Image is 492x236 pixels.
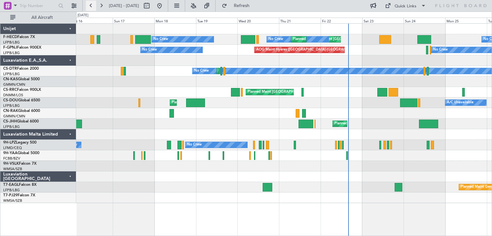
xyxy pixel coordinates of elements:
[219,1,257,11] button: Refresh
[3,109,40,113] a: CN-RAKGlobal 6000
[3,35,17,39] span: F-HECD
[3,120,39,123] a: CS-JHHGlobal 6000
[3,72,20,76] a: LFPB/LBG
[3,46,17,50] span: F-GPNJ
[268,35,283,44] div: No Crew
[3,67,17,71] span: CS-DTR
[3,141,16,145] span: 9H-LPZ
[334,119,435,129] div: Planned Maint [GEOGRAPHIC_DATA] ([GEOGRAPHIC_DATA])
[3,141,37,145] a: 9H-LPZLegacy 500
[248,87,348,97] div: Planned Maint [GEOGRAPHIC_DATA] ([GEOGRAPHIC_DATA])
[196,18,238,23] div: Tue 19
[3,183,19,187] span: T7-EAGL
[3,162,37,166] a: 9H-VSLKFalcon 7X
[433,45,448,55] div: No Crew
[3,109,18,113] span: CN-RAK
[109,3,139,9] span: [DATE] - [DATE]
[447,98,473,107] div: A/C Unavailable
[113,18,154,23] div: Sun 17
[3,120,17,123] span: CS-JHH
[78,13,88,18] div: [DATE]
[71,18,113,23] div: Sat 16
[3,193,35,197] a: T7-PJ29Falcon 7X
[3,77,18,81] span: CN-KAS
[3,151,18,155] span: 9H-YAA
[3,188,20,193] a: LFPB/LBG
[187,140,202,150] div: No Crew
[3,98,18,102] span: CS-DOU
[3,77,40,81] a: CN-KASGlobal 5000
[3,183,37,187] a: T7-EAGLFalcon 8X
[154,18,196,23] div: Mon 18
[3,93,23,98] a: DNMM/LOS
[445,18,487,23] div: Mon 25
[3,88,41,92] a: CS-RRCFalcon 900LX
[3,82,25,87] a: GMMN/CMN
[395,3,416,10] div: Quick Links
[3,67,39,71] a: CS-DTRFalcon 2000
[404,18,445,23] div: Sun 24
[3,198,22,203] a: WMSA/SZB
[228,4,255,8] span: Refresh
[237,18,279,23] div: Wed 20
[20,1,56,11] input: Trip Number
[142,45,157,55] div: No Crew
[3,114,25,119] a: GMMN/CMN
[3,167,22,171] a: WMSA/SZB
[172,98,273,107] div: Planned Maint [GEOGRAPHIC_DATA] ([GEOGRAPHIC_DATA])
[382,1,429,11] button: Quick Links
[362,18,404,23] div: Sat 23
[293,35,394,44] div: Planned Maint [GEOGRAPHIC_DATA] ([GEOGRAPHIC_DATA])
[321,18,362,23] div: Fri 22
[3,162,19,166] span: 9H-VSLK
[3,98,40,102] a: CS-DOUGlobal 6500
[3,156,20,161] a: FCBB/BZV
[7,12,70,23] button: All Aircraft
[3,151,39,155] a: 9H-YAAGlobal 5000
[17,15,68,20] span: All Aircraft
[3,51,20,55] a: LFPB/LBG
[3,40,20,45] a: LFPB/LBG
[3,46,41,50] a: F-GPNJFalcon 900EX
[3,103,20,108] a: LFPB/LBG
[218,66,251,76] div: Planned Maint Sofia
[3,193,18,197] span: T7-PJ29
[256,45,365,55] div: AOG Maint Hyères ([GEOGRAPHIC_DATA]-[GEOGRAPHIC_DATA])
[279,18,321,23] div: Thu 21
[3,146,22,150] a: LFMD/CEQ
[153,35,168,44] div: No Crew
[194,66,209,76] div: No Crew
[3,124,20,129] a: LFPB/LBG
[3,88,17,92] span: CS-RRC
[3,35,35,39] a: F-HECDFalcon 7X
